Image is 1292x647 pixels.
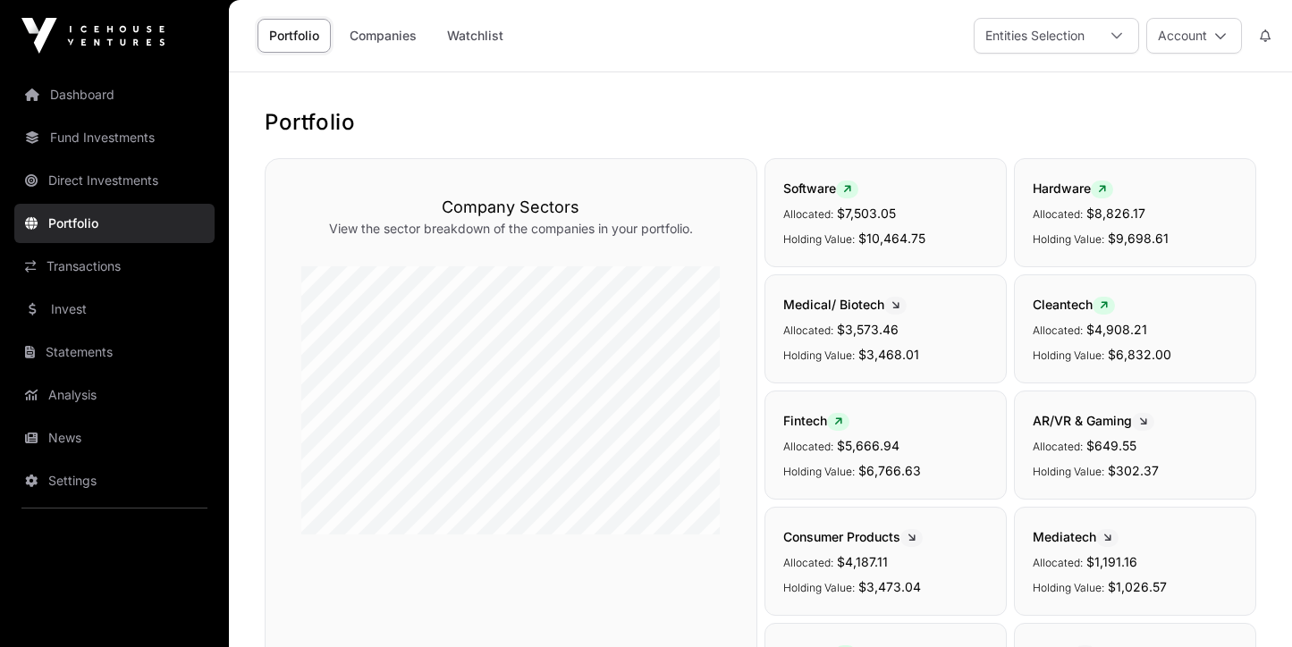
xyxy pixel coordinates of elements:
span: Holding Value: [783,465,855,478]
span: $6,766.63 [858,463,921,478]
span: Fintech [783,413,849,428]
span: Software [783,181,858,196]
a: Companies [338,19,428,53]
h1: Portfolio [265,108,1256,137]
span: Allocated: [783,207,833,221]
span: Allocated: [1033,556,1083,569]
span: $3,468.01 [858,347,919,362]
a: News [14,418,215,458]
span: Holding Value: [1033,465,1104,478]
iframe: Chat Widget [1203,561,1292,647]
span: $4,187.11 [837,554,888,569]
a: Portfolio [258,19,331,53]
a: Fund Investments [14,118,215,157]
span: $8,826.17 [1086,206,1145,221]
span: Holding Value: [783,232,855,246]
span: $9,698.61 [1108,231,1169,246]
span: $7,503.05 [837,206,896,221]
span: Mediatech [1033,529,1119,544]
span: $3,473.04 [858,579,921,594]
span: $4,908.21 [1086,322,1147,337]
a: Dashboard [14,75,215,114]
button: Account [1146,18,1242,54]
span: Consumer Products [783,529,923,544]
span: $3,573.46 [837,322,899,337]
a: Invest [14,290,215,329]
span: $10,464.75 [858,231,925,246]
span: $5,666.94 [837,438,899,453]
div: Entities Selection [975,19,1095,53]
span: $1,026.57 [1108,579,1167,594]
a: Portfolio [14,204,215,243]
a: Transactions [14,247,215,286]
a: Watchlist [435,19,515,53]
span: Holding Value: [783,581,855,594]
span: Holding Value: [1033,349,1104,362]
h3: Company Sectors [301,195,721,220]
span: Allocated: [1033,207,1083,221]
span: Cleantech [1033,297,1115,312]
a: Settings [14,461,215,500]
span: Holding Value: [1033,581,1104,594]
p: View the sector breakdown of the companies in your portfolio. [301,220,721,238]
span: $1,191.16 [1086,554,1137,569]
a: Direct Investments [14,161,215,200]
span: Holding Value: [783,349,855,362]
span: $6,832.00 [1108,347,1171,362]
span: Medical/ Biotech [783,297,907,312]
a: Statements [14,332,215,372]
span: Allocated: [783,556,833,569]
span: $302.37 [1108,463,1159,478]
span: AR/VR & Gaming [1033,413,1154,428]
span: $649.55 [1086,438,1136,453]
span: Allocated: [1033,323,1083,337]
span: Holding Value: [1033,232,1104,246]
span: Allocated: [1033,440,1083,453]
a: Analysis [14,375,215,415]
span: Hardware [1033,181,1113,196]
img: Icehouse Ventures Logo [21,18,165,54]
span: Allocated: [783,440,833,453]
span: Allocated: [783,323,833,337]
